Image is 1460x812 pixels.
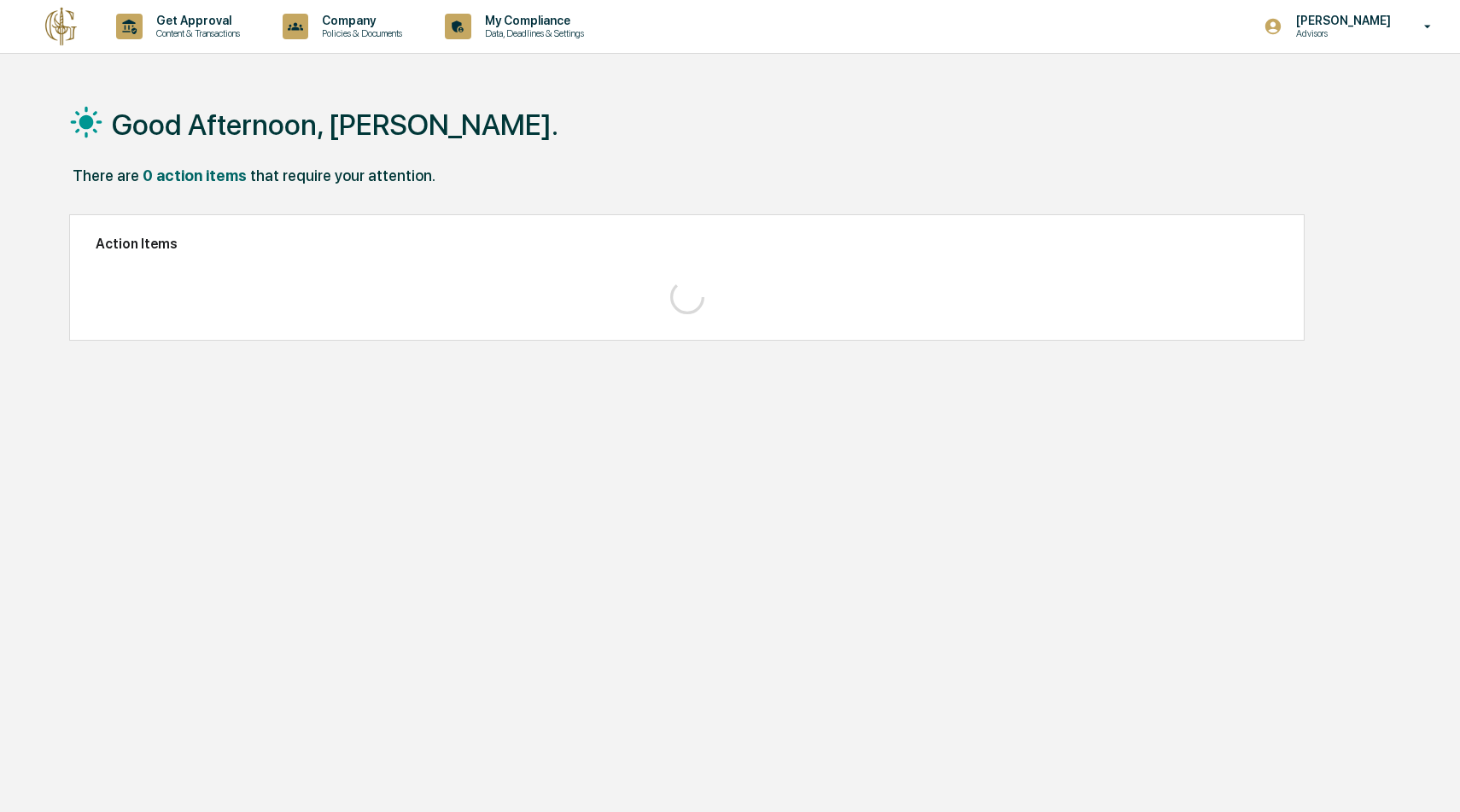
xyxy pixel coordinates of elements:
[1282,27,1399,39] p: Advisors
[471,27,593,39] p: Data, Deadlines & Settings
[41,6,82,47] img: logo
[1282,14,1399,27] p: [PERSON_NAME]
[308,14,411,27] p: Company
[143,27,248,39] p: Content & Transactions
[308,27,411,39] p: Policies & Documents
[96,236,1278,252] h2: Action Items
[250,166,435,184] div: that require your attention.
[112,108,558,142] h1: Good Afternoon, [PERSON_NAME].
[73,166,139,184] div: There are
[143,14,248,27] p: Get Approval
[471,14,593,27] p: My Compliance
[143,166,247,184] div: 0 action items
